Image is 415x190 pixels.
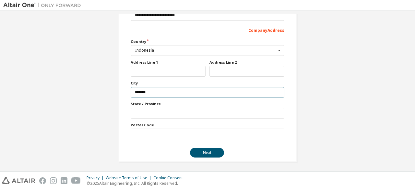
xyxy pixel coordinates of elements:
div: Privacy [87,175,106,181]
div: Indonesia [135,48,276,52]
div: Website Terms of Use [106,175,153,181]
img: Altair One [3,2,84,8]
label: Country [131,39,284,44]
label: City [131,81,284,86]
div: Company Address [131,25,284,35]
label: Postal Code [131,122,284,128]
label: State / Province [131,101,284,107]
img: linkedin.svg [61,177,67,184]
img: youtube.svg [71,177,81,184]
label: Address Line 2 [209,60,284,65]
button: Next [190,148,224,158]
img: facebook.svg [39,177,46,184]
p: © 2025 Altair Engineering, Inc. All Rights Reserved. [87,181,187,186]
label: Address Line 1 [131,60,206,65]
img: altair_logo.svg [2,177,35,184]
div: Cookie Consent [153,175,187,181]
img: instagram.svg [50,177,57,184]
